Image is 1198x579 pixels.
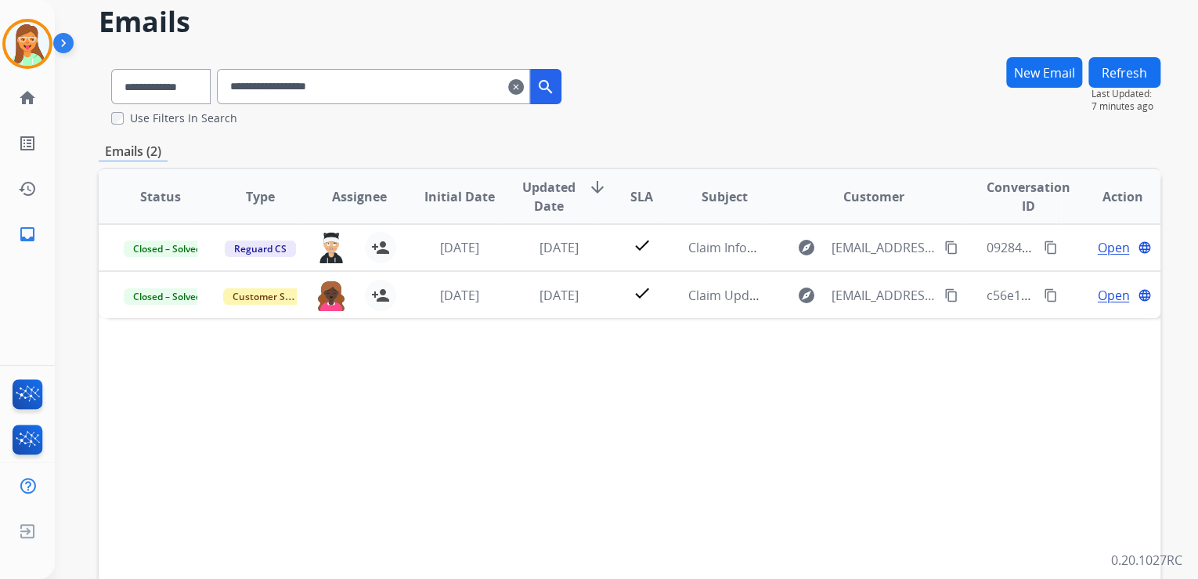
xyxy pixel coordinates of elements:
[1111,551,1182,570] p: 0.20.1027RC
[632,236,651,255] mat-icon: check
[18,134,37,153] mat-icon: list_alt
[225,241,296,257] span: Reguard CS
[1097,238,1129,257] span: Open
[1088,57,1160,88] button: Refresh
[18,89,37,107] mat-icon: home
[702,187,748,206] span: Subject
[1044,288,1058,302] mat-icon: content_copy
[371,238,390,257] mat-icon: person_add
[831,286,935,305] span: [EMAIL_ADDRESS][DOMAIN_NAME]
[944,241,958,255] mat-icon: content_copy
[316,232,346,263] img: agent-avatar
[588,178,607,197] mat-icon: arrow_downward
[687,239,794,256] span: Claim Information
[987,178,1070,215] span: Conversation ID
[944,288,958,302] mat-icon: content_copy
[1138,241,1152,255] mat-icon: language
[1044,241,1058,255] mat-icon: content_copy
[124,241,211,257] span: Closed – Solved
[1092,100,1160,113] span: 7 minutes ago
[831,238,935,257] span: [EMAIL_ADDRESS][DOMAIN_NAME]
[223,288,325,305] span: Customer Support
[371,286,390,305] mat-icon: person_add
[630,187,653,206] span: SLA
[18,179,37,198] mat-icon: history
[124,288,211,305] span: Closed – Solved
[539,239,579,256] span: [DATE]
[439,239,478,256] span: [DATE]
[796,238,815,257] mat-icon: explore
[536,78,555,96] mat-icon: search
[5,22,49,66] img: avatar
[1097,286,1129,305] span: Open
[687,287,767,304] span: Claim Update
[424,187,494,206] span: Initial Date
[632,284,651,302] mat-icon: check
[99,6,1160,38] h2: Emails
[539,287,579,304] span: [DATE]
[796,286,815,305] mat-icon: explore
[18,225,37,244] mat-icon: inbox
[140,187,181,206] span: Status
[1092,88,1160,100] span: Last Updated:
[99,142,168,161] p: Emails (2)
[843,187,904,206] span: Customer
[130,110,237,126] label: Use Filters In Search
[1061,169,1160,224] th: Action
[332,187,387,206] span: Assignee
[246,187,275,206] span: Type
[1006,57,1082,88] button: New Email
[522,178,576,215] span: Updated Date
[1138,288,1152,302] mat-icon: language
[439,287,478,304] span: [DATE]
[508,78,524,96] mat-icon: clear
[316,280,346,311] img: agent-avatar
